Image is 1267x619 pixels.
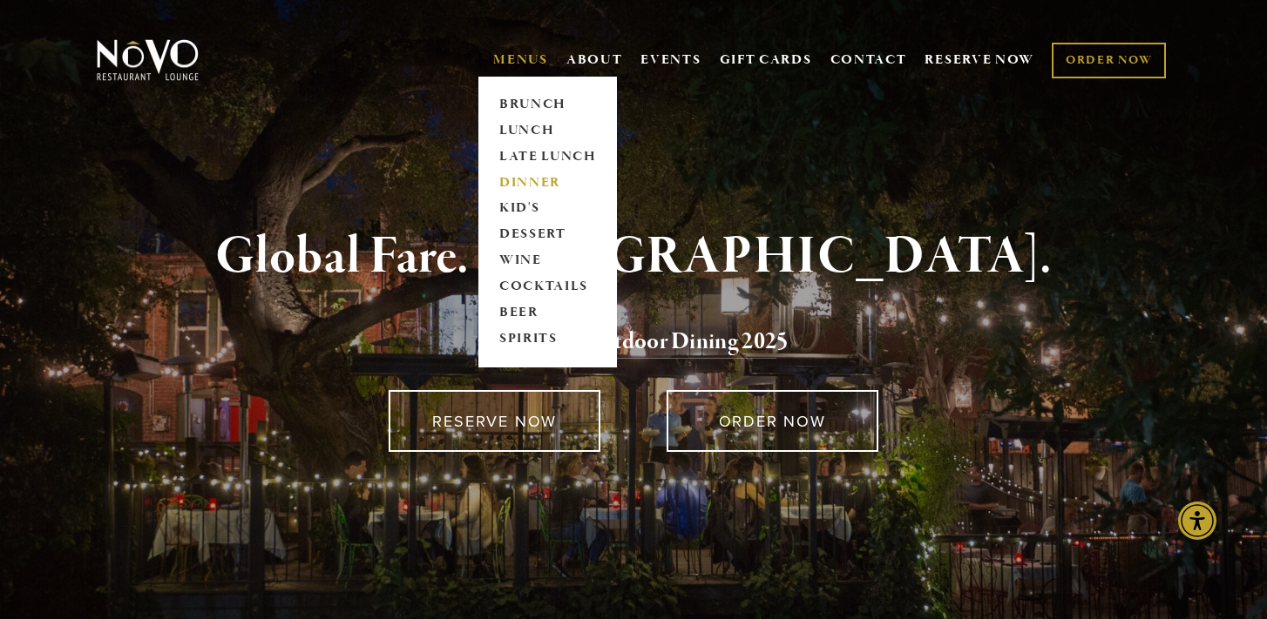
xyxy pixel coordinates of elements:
a: KID'S [493,196,602,222]
img: Novo Restaurant &amp; Lounge [93,38,202,82]
a: Voted Best Outdoor Dining 202 [478,326,776,360]
a: COCKTAILS [493,274,602,300]
a: SPIRITS [493,326,602,353]
a: RESERVE NOW [925,44,1034,77]
a: ORDER NOW [667,390,878,452]
a: LATE LUNCH [493,144,602,170]
strong: Global Fare. [GEOGRAPHIC_DATA]. [215,224,1051,290]
div: Accessibility Menu [1178,501,1216,540]
a: WINE [493,248,602,274]
a: EVENTS [640,51,701,69]
a: DINNER [493,170,602,196]
a: ORDER NOW [1052,43,1166,78]
a: LUNCH [493,118,602,144]
a: ABOUT [566,51,623,69]
a: MENUS [493,51,548,69]
a: CONTACT [830,44,907,77]
a: BEER [493,300,602,326]
a: GIFT CARDS [720,44,812,77]
a: BRUNCH [493,91,602,118]
a: RESERVE NOW [389,390,600,452]
h2: 5 [125,324,1142,360]
a: DESSERT [493,222,602,248]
